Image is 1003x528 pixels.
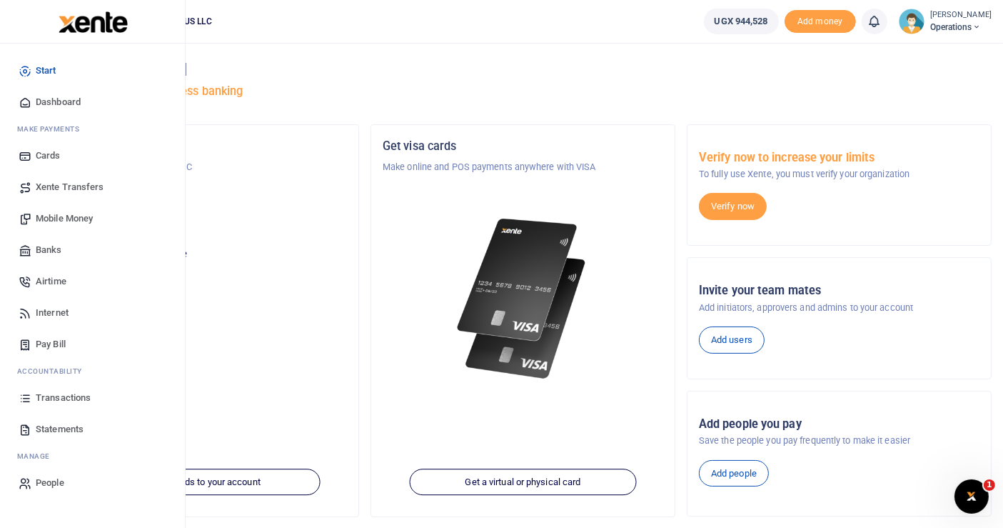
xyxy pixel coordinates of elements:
[36,211,93,226] span: Mobile Money
[36,306,69,320] span: Internet
[11,86,173,118] a: Dashboard
[11,171,173,203] a: Xente Transfers
[54,84,992,99] h5: Welcome to better business banking
[36,243,62,257] span: Banks
[36,95,81,109] span: Dashboard
[785,10,856,34] span: Add money
[699,460,769,487] a: Add people
[66,194,347,209] h5: Account
[11,234,173,266] a: Banks
[699,284,979,298] h5: Invite your team mates
[704,9,779,34] a: UGX 944,528
[11,329,173,360] a: Pay Bill
[36,476,64,490] span: People
[11,203,173,234] a: Mobile Money
[11,55,173,86] a: Start
[954,479,989,514] iframe: Intercom live chat
[93,469,321,496] a: Add funds to your account
[36,64,56,78] span: Start
[57,16,128,26] a: logo-small logo-large logo-large
[699,327,765,354] a: Add users
[699,417,979,432] h5: Add people you pay
[24,451,51,462] span: anage
[36,391,91,405] span: Transactions
[699,167,979,181] p: To fully use Xente, you must verify your organization
[699,434,979,448] p: Save the people you pay frequently to make it easier
[28,366,82,377] span: countability
[54,61,992,77] h4: Hello [PERSON_NAME]
[59,11,128,33] img: logo-large
[699,193,767,220] a: Verify now
[24,124,80,134] span: ake Payments
[698,9,785,34] li: Wallet ballance
[11,360,173,382] li: Ac
[36,337,66,352] span: Pay Bill
[899,9,992,34] a: profile-user [PERSON_NAME] Operations
[785,10,856,34] li: Toup your wallet
[11,414,173,445] a: Statements
[11,445,173,467] li: M
[453,209,593,389] img: xente-_physical_cards.png
[36,180,104,194] span: Xente Transfers
[66,216,347,230] p: Operations
[11,140,173,171] a: Cards
[11,297,173,329] a: Internet
[899,9,924,34] img: profile-user
[66,139,347,154] h5: Organization
[11,118,173,140] li: M
[66,160,347,174] p: BRIGHTLIFE - FINCA PLUS LLC
[930,9,992,21] small: [PERSON_NAME]
[785,15,856,26] a: Add money
[383,139,663,154] h5: Get visa cards
[66,265,347,279] h5: UGX 944,528
[409,469,637,496] a: Get a virtual or physical card
[383,160,663,174] p: Make online and POS payments anywhere with VISA
[11,467,173,499] a: People
[36,422,84,437] span: Statements
[11,382,173,414] a: Transactions
[984,479,995,491] span: 1
[11,266,173,297] a: Airtime
[930,21,992,34] span: Operations
[699,301,979,315] p: Add initiators, approvers and admins to your account
[699,151,979,165] h5: Verify now to increase your limits
[715,14,768,29] span: UGX 944,528
[36,149,61,163] span: Cards
[36,274,66,289] span: Airtime
[66,247,347,261] p: Your current account balance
